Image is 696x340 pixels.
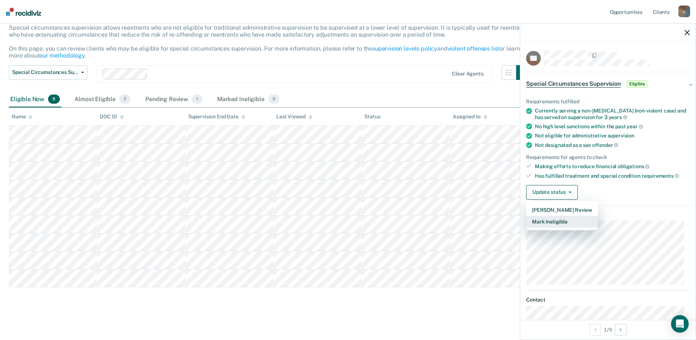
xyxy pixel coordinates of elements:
[192,95,203,104] span: 1
[617,163,649,169] span: obligations
[526,185,578,200] button: Update status
[9,92,61,108] div: Eligible Now
[372,45,437,52] a: supervision levels policy
[609,114,627,120] span: years
[592,142,619,148] span: offender
[627,80,648,88] span: Eligible
[608,133,634,138] span: supervision
[6,8,41,16] img: Recidiviz
[73,92,132,108] div: Almost Eligible
[364,114,380,120] div: Status
[48,95,60,104] span: 9
[12,69,78,75] span: Special Circumstances Supervision
[526,154,690,160] div: Requirements for agents to check
[100,114,123,120] div: DOC ID
[448,45,500,52] a: violent offenses list
[276,114,312,120] div: Last Viewed
[526,216,598,228] button: Mark Ineligible
[144,92,204,108] div: Pending Review
[535,163,690,170] div: Making efforts to reduce financial
[188,114,245,120] div: Supervision End Date
[589,324,601,336] button: Previous Opportunity
[39,52,85,59] a: our methodology
[119,95,131,104] span: 2
[452,71,483,77] div: Clear agents
[627,123,643,129] span: year
[642,173,679,179] span: requirements
[615,324,627,336] button: Next Opportunity
[9,24,528,59] p: Special circumstances supervision allows reentrants who are not eligible for traditional administ...
[526,99,690,105] div: Requirements fulfilled
[526,80,621,88] span: Special Circumstances Supervision
[535,142,690,148] div: Not designated as a sex
[12,114,32,120] div: Name
[268,95,280,104] span: 0
[535,108,690,120] div: Currently serving a non-[MEDICAL_DATA] (non-violent case) and has served on supervision for 3
[453,114,487,120] div: Assigned to
[520,320,696,339] div: 1 / 9
[526,212,690,218] dt: Supervision
[216,92,281,108] div: Marked Ineligible
[520,72,696,96] div: Special Circumstances SupervisionEligible
[526,204,598,216] button: [PERSON_NAME] Review
[678,5,690,17] div: c
[671,315,689,333] div: Open Intercom Messenger
[526,297,690,303] dt: Contact
[535,123,690,130] div: No high level sanctions within the past
[535,133,690,139] div: Not eligible for administrative
[535,173,690,179] div: Has fulfilled treatment and special condition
